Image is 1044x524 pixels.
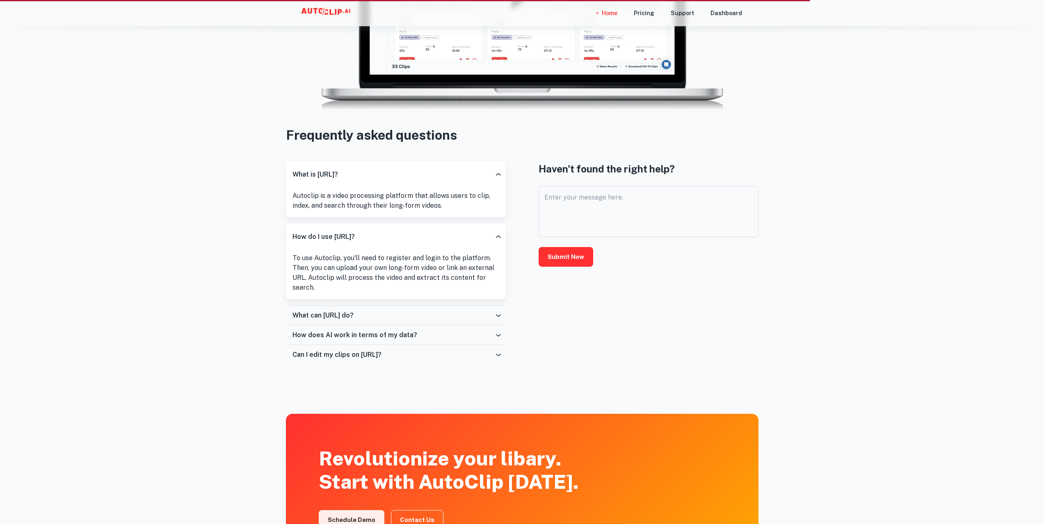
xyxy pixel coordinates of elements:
[292,170,338,178] h6: What is [URL]?
[286,306,506,325] div: What can [URL] do?
[286,224,506,250] div: How do I use [URL]?
[286,345,506,365] div: Can I edit my clips on [URL]?
[319,447,579,494] div: Revolutionize your libary. Start with AutoClip [DATE].
[539,247,593,267] button: Submit Now
[292,331,417,339] h6: How does AI work in terms of my data?
[286,125,758,145] h3: Frequently asked questions
[292,191,499,211] p: Autoclip is a video processing platform that allows users to clip, index, and search through thei...
[292,311,354,319] h6: What can [URL] do?
[286,325,506,345] div: How does AI work in terms of my data?
[292,253,499,293] p: To use Autoclip, you'll need to register and login to the platform. Then, you can upload your own...
[292,351,382,358] h6: Can I edit my clips on [URL]?
[292,233,355,240] h6: How do I use [URL]?
[539,161,758,176] h4: Haven't found the right help?
[286,161,506,188] div: What is [URL]?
